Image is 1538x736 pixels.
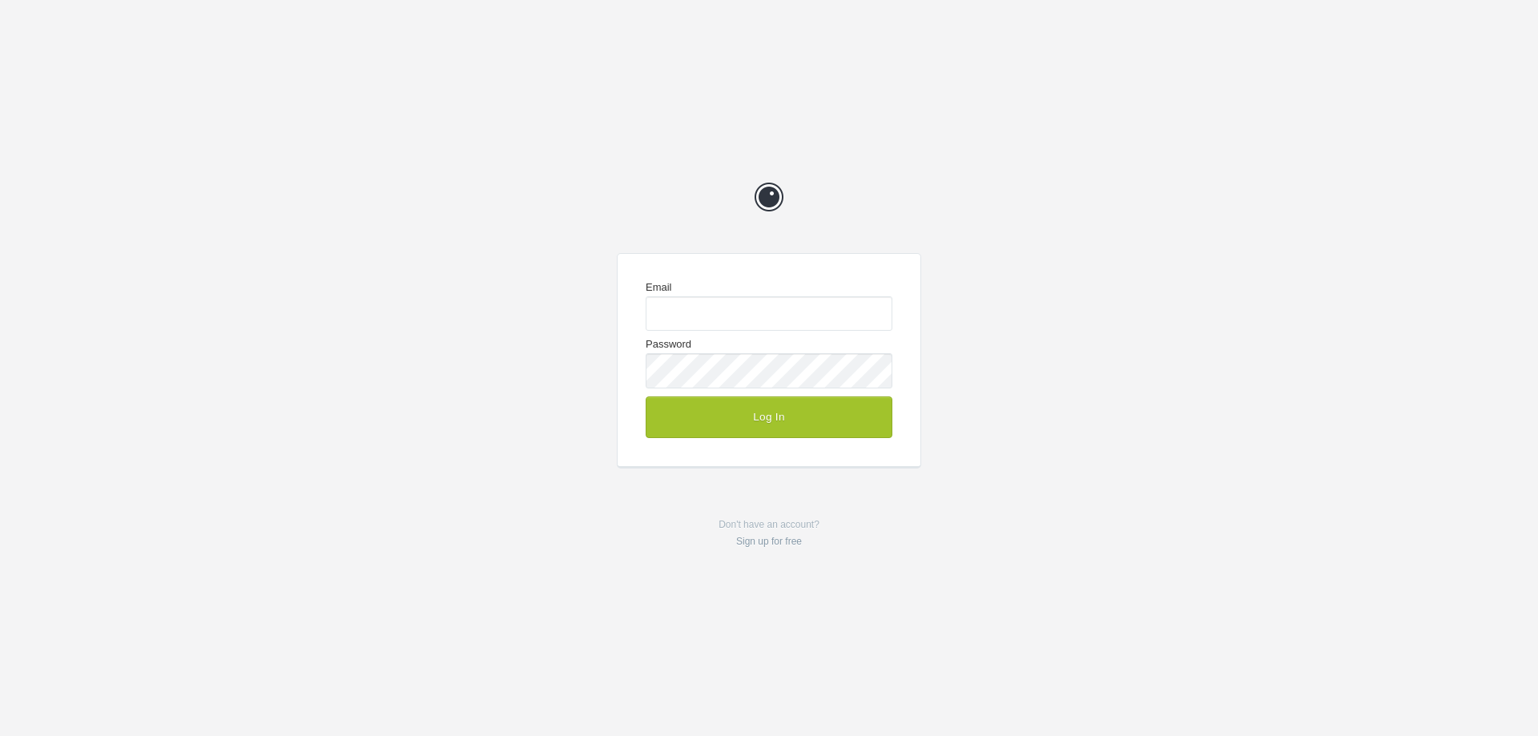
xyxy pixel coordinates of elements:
[646,282,892,331] label: Email
[646,296,892,331] input: Email
[736,536,802,547] a: Sign up for free
[646,396,892,438] button: Log In
[745,173,793,221] a: Prevue
[646,353,892,388] input: Password
[617,517,921,549] p: Don't have an account?
[646,339,892,388] label: Password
